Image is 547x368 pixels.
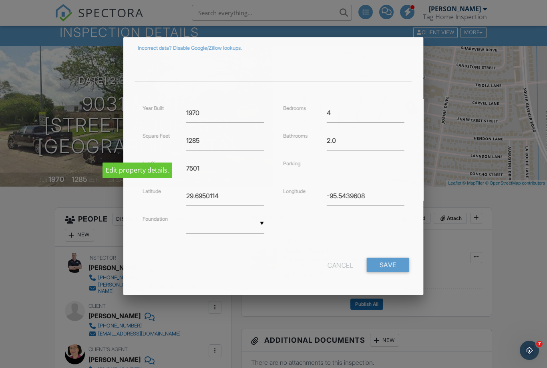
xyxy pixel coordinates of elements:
label: Parking [283,160,300,166]
label: Year Built [143,105,164,111]
label: Square Feet [143,132,170,138]
input: Save [367,257,409,272]
label: Foundation [143,216,168,222]
iframe: Intercom live chat [520,341,539,360]
div: Incorrect data? Disable Google/Zillow lookups. [138,45,409,51]
label: Latitude [143,188,161,194]
label: Longitude [283,188,306,194]
label: Bedrooms [283,105,306,111]
div: Cancel [328,257,353,272]
label: Lot Size [143,160,161,166]
span: 7 [536,341,543,347]
label: Bathrooms [283,132,308,138]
